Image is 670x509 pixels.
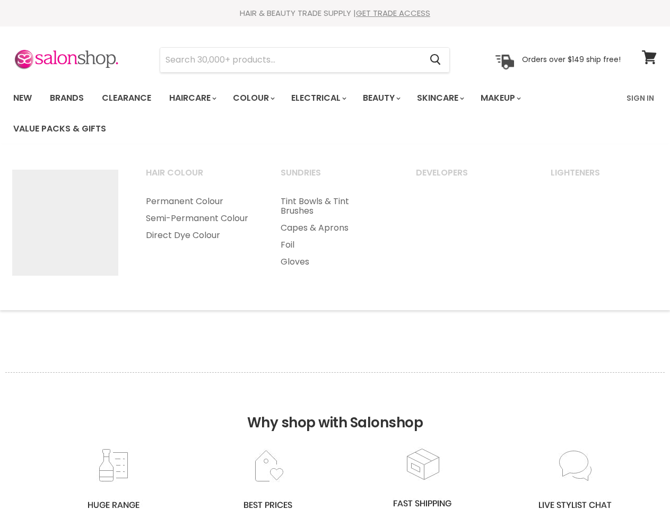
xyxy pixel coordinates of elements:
a: Sundries [267,164,400,191]
a: Makeup [473,87,527,109]
a: Capes & Aprons [267,220,400,236]
ul: Main menu [267,193,400,270]
p: Orders over $149 ship free! [522,55,621,64]
button: Search [421,48,449,72]
ul: Main menu [133,193,265,244]
a: Direct Dye Colour [133,227,265,244]
a: Haircare [161,87,223,109]
a: Foil [267,236,400,253]
a: Beauty [355,87,407,109]
a: Clearance [94,87,159,109]
a: Tint Bowls & Tint Brushes [267,193,400,220]
a: Semi-Permanent Colour [133,210,265,227]
a: Brands [42,87,92,109]
ul: Main menu [5,83,620,144]
a: Permanent Colour [133,193,265,210]
a: Electrical [283,87,353,109]
a: Colour [225,87,281,109]
a: Sign In [620,87,660,109]
a: Hair Colour [133,164,265,191]
a: Gloves [267,253,400,270]
a: Developers [403,164,535,191]
a: GET TRADE ACCESS [356,7,430,19]
input: Search [160,48,421,72]
a: Lighteners [537,164,670,191]
a: Value Packs & Gifts [5,118,114,140]
a: New [5,87,40,109]
form: Product [160,47,450,73]
a: Skincare [409,87,471,109]
h2: Why shop with Salonshop [5,372,665,447]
